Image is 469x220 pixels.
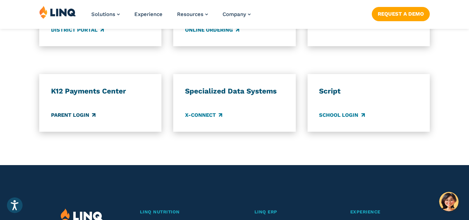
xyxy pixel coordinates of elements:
span: Company [223,11,246,17]
img: LINQ | K‑12 Software [39,6,76,19]
a: District Portal [51,26,104,34]
a: Experience [134,11,162,17]
h3: Script [319,87,418,96]
a: Solutions [91,11,120,17]
a: X-Connect [185,112,222,119]
span: LINQ ERP [254,209,277,214]
a: LINQ ERP [254,209,325,216]
h3: Specialized Data Systems [185,87,284,96]
span: Solutions [91,11,115,17]
a: Resources [177,11,208,17]
button: Hello, have a question? Let’s chat. [439,192,459,211]
a: Request a Demo [372,7,430,21]
h3: K12 Payments Center [51,87,150,96]
a: Company [223,11,251,17]
a: Parent Login [51,112,95,119]
a: Experience [350,209,408,216]
nav: Button Navigation [372,6,430,21]
a: School Login [319,112,365,119]
a: LINQ Nutrition [140,209,229,216]
nav: Primary Navigation [91,6,251,28]
span: LINQ Nutrition [140,209,180,214]
a: Online Ordering [185,26,239,34]
span: Experience [350,209,380,214]
span: Resources [177,11,203,17]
